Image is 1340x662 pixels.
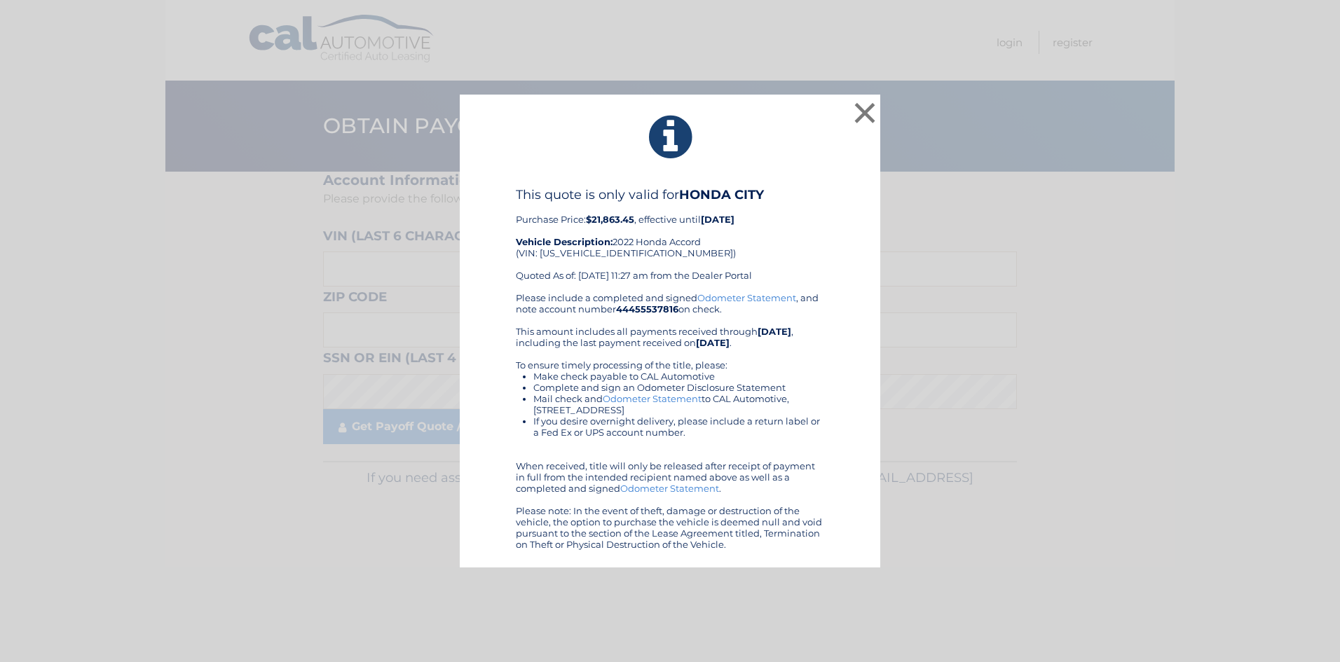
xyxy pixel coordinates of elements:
b: [DATE] [758,326,791,337]
li: Make check payable to CAL Automotive [533,371,824,382]
strong: Vehicle Description: [516,236,613,247]
b: $21,863.45 [586,214,634,225]
b: HONDA CITY [679,187,764,202]
div: Please include a completed and signed , and note account number on check. This amount includes al... [516,292,824,550]
li: Complete and sign an Odometer Disclosure Statement [533,382,824,393]
b: [DATE] [701,214,734,225]
li: If you desire overnight delivery, please include a return label or a Fed Ex or UPS account number. [533,415,824,438]
a: Odometer Statement [620,483,719,494]
b: 44455537816 [616,303,678,315]
button: × [851,99,879,127]
a: Odometer Statement [603,393,702,404]
h4: This quote is only valid for [516,187,824,202]
li: Mail check and to CAL Automotive, [STREET_ADDRESS] [533,393,824,415]
a: Odometer Statement [697,292,796,303]
div: Purchase Price: , effective until 2022 Honda Accord (VIN: [US_VEHICLE_IDENTIFICATION_NUMBER]) Quo... [516,187,824,292]
b: [DATE] [696,337,730,348]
